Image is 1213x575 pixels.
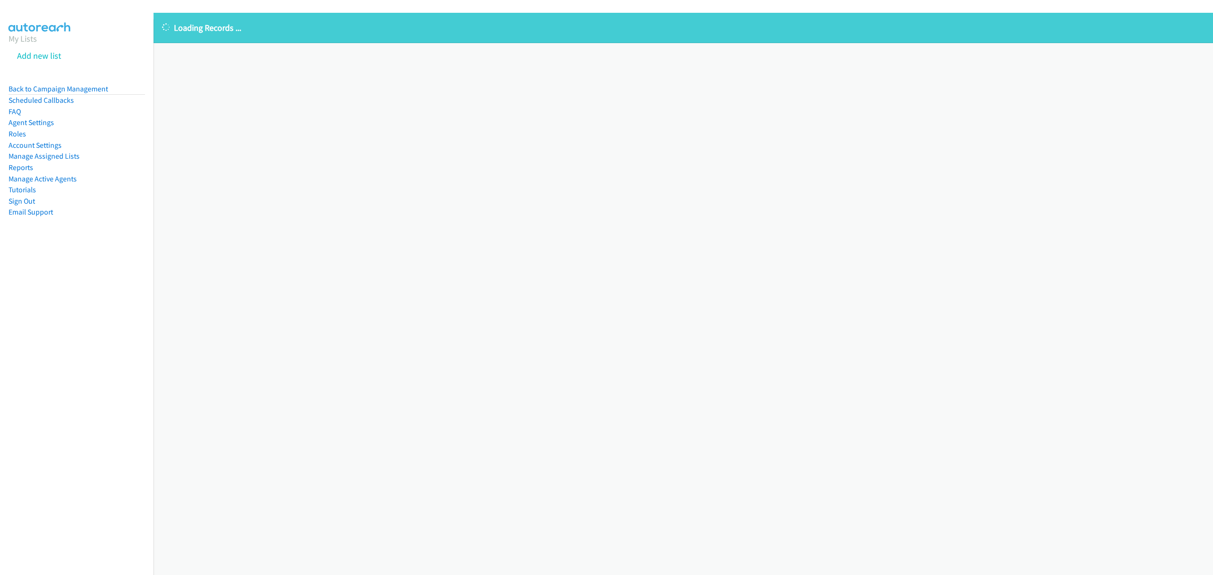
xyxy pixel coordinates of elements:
a: Reports [9,163,33,172]
a: Roles [9,129,26,138]
a: Add new list [17,50,61,61]
a: Account Settings [9,141,62,150]
a: Tutorials [9,185,36,194]
a: Sign Out [9,197,35,206]
a: Scheduled Callbacks [9,96,74,105]
a: Manage Active Agents [9,174,77,183]
a: Manage Assigned Lists [9,152,80,161]
a: Email Support [9,207,53,216]
p: Loading Records ... [162,21,1204,34]
a: My Lists [9,33,37,44]
a: Back to Campaign Management [9,84,108,93]
a: Agent Settings [9,118,54,127]
a: FAQ [9,107,21,116]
